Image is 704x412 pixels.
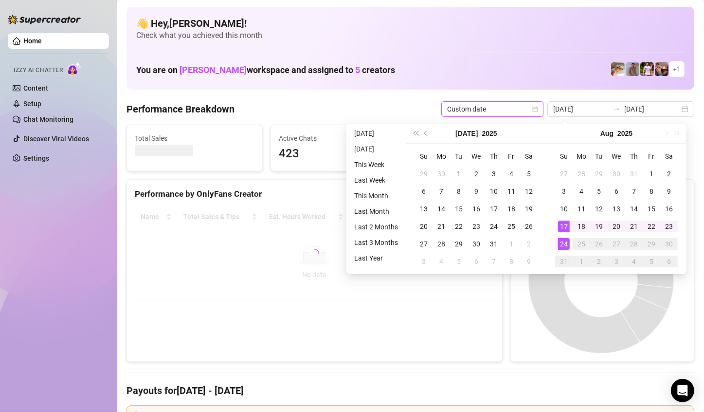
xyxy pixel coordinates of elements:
[433,218,450,235] td: 2025-07-21
[520,200,538,218] td: 2025-07-19
[523,238,535,250] div: 2
[279,145,398,163] span: 423
[350,159,402,170] li: This Week
[558,221,570,232] div: 17
[435,168,447,180] div: 30
[663,238,675,250] div: 30
[67,62,82,76] img: AI Chatter
[523,203,535,215] div: 19
[350,128,402,139] li: [DATE]
[23,115,73,123] a: Chat Monitoring
[590,165,608,183] td: 2025-07-29
[350,237,402,248] li: Last 3 Months
[671,379,694,402] div: Open Intercom Messenger
[523,186,535,197] div: 12
[617,124,632,143] button: Choose a year
[470,186,482,197] div: 9
[488,256,500,267] div: 7
[625,183,643,200] td: 2025-08-07
[485,218,503,235] td: 2025-07-24
[613,105,620,113] span: swap-right
[468,165,485,183] td: 2025-07-02
[470,256,482,267] div: 6
[505,168,517,180] div: 4
[418,221,430,232] div: 20
[628,168,640,180] div: 31
[608,183,625,200] td: 2025-08-06
[350,206,402,217] li: Last Month
[279,133,398,144] span: Active Chats
[611,168,622,180] div: 30
[435,186,447,197] div: 7
[421,124,432,143] button: Previous month (PageUp)
[415,165,433,183] td: 2025-06-29
[608,253,625,270] td: 2025-09-03
[660,200,678,218] td: 2025-08-16
[418,238,430,250] div: 27
[573,148,590,165] th: Mo
[608,148,625,165] th: We
[23,37,42,45] a: Home
[447,102,538,116] span: Custom date
[450,165,468,183] td: 2025-07-01
[488,186,500,197] div: 10
[468,235,485,253] td: 2025-07-30
[482,124,497,143] button: Choose a year
[433,183,450,200] td: 2025-07-07
[646,238,657,250] div: 29
[576,203,587,215] div: 11
[350,221,402,233] li: Last 2 Months
[450,253,468,270] td: 2025-08-05
[558,168,570,180] div: 27
[590,200,608,218] td: 2025-08-12
[593,221,605,232] div: 19
[23,154,49,162] a: Settings
[611,62,625,76] img: Zac
[503,218,520,235] td: 2025-07-25
[532,106,538,112] span: calendar
[488,238,500,250] div: 31
[663,186,675,197] div: 9
[468,218,485,235] td: 2025-07-23
[660,165,678,183] td: 2025-08-02
[628,221,640,232] div: 21
[453,238,465,250] div: 29
[503,148,520,165] th: Fr
[308,248,320,260] span: loading
[523,168,535,180] div: 5
[488,203,500,215] div: 17
[450,200,468,218] td: 2025-07-15
[355,65,360,75] span: 5
[136,65,395,75] h1: You are on workspace and assigned to creators
[505,203,517,215] div: 18
[435,238,447,250] div: 28
[555,253,573,270] td: 2025-08-31
[485,165,503,183] td: 2025-07-03
[663,221,675,232] div: 23
[660,183,678,200] td: 2025-08-09
[450,218,468,235] td: 2025-07-22
[520,218,538,235] td: 2025-07-26
[576,221,587,232] div: 18
[433,200,450,218] td: 2025-07-14
[558,186,570,197] div: 3
[23,84,48,92] a: Content
[663,256,675,267] div: 6
[485,183,503,200] td: 2025-07-10
[660,235,678,253] td: 2025-08-30
[628,238,640,250] div: 28
[505,186,517,197] div: 11
[418,186,430,197] div: 6
[600,124,614,143] button: Choose a month
[555,200,573,218] td: 2025-08-10
[646,256,657,267] div: 5
[14,66,63,75] span: Izzy AI Chatter
[573,218,590,235] td: 2025-08-18
[593,256,605,267] div: 2
[558,256,570,267] div: 31
[450,183,468,200] td: 2025-07-08
[611,221,622,232] div: 20
[593,186,605,197] div: 5
[555,183,573,200] td: 2025-08-03
[573,253,590,270] td: 2025-09-01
